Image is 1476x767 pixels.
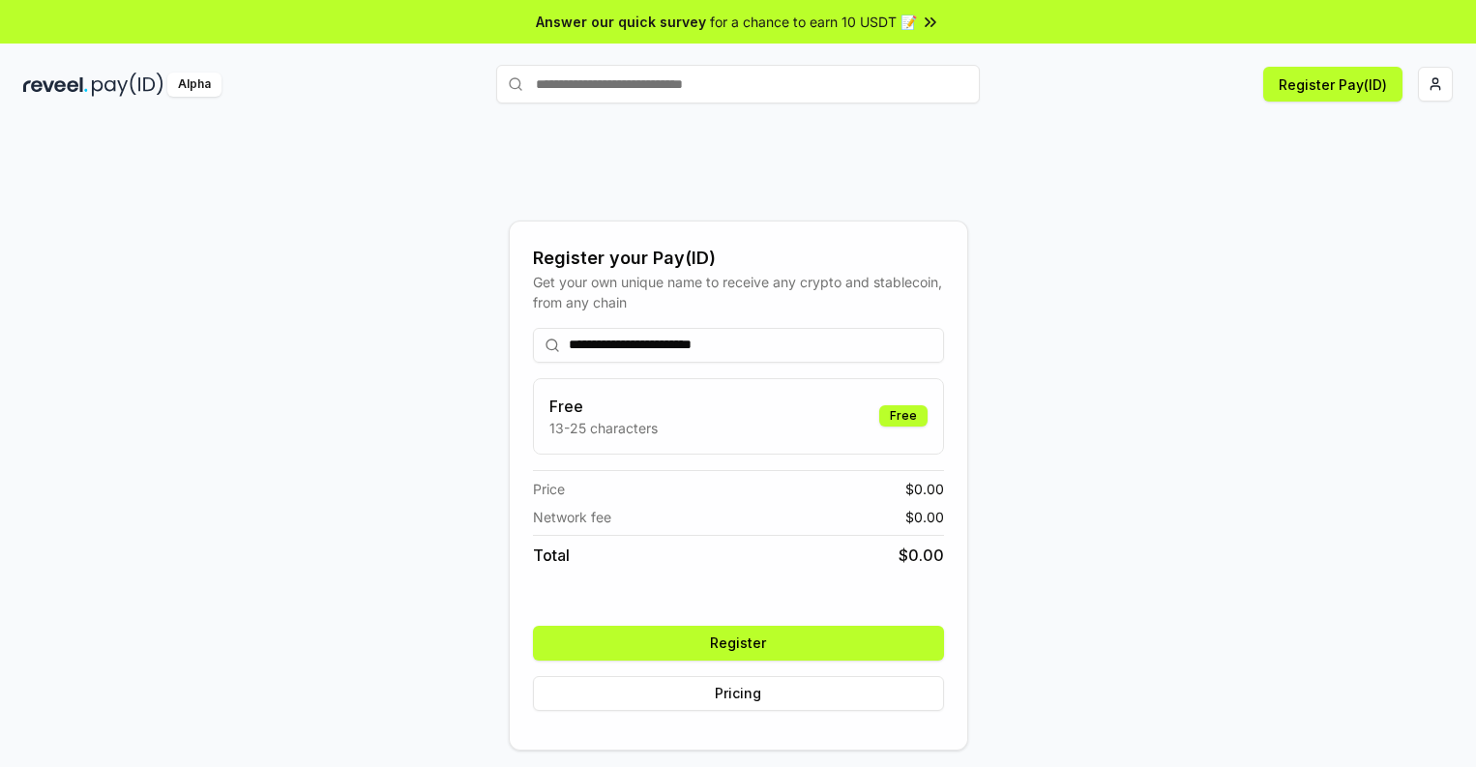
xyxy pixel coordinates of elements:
[533,544,570,567] span: Total
[533,245,944,272] div: Register your Pay(ID)
[899,544,944,567] span: $ 0.00
[92,73,163,97] img: pay_id
[536,12,706,32] span: Answer our quick survey
[533,676,944,711] button: Pricing
[533,507,611,527] span: Network fee
[1263,67,1402,102] button: Register Pay(ID)
[533,479,565,499] span: Price
[549,395,658,418] h3: Free
[533,626,944,661] button: Register
[710,12,917,32] span: for a chance to earn 10 USDT 📝
[167,73,221,97] div: Alpha
[23,73,88,97] img: reveel_dark
[549,418,658,438] p: 13-25 characters
[905,507,944,527] span: $ 0.00
[533,272,944,312] div: Get your own unique name to receive any crypto and stablecoin, from any chain
[879,405,928,427] div: Free
[905,479,944,499] span: $ 0.00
